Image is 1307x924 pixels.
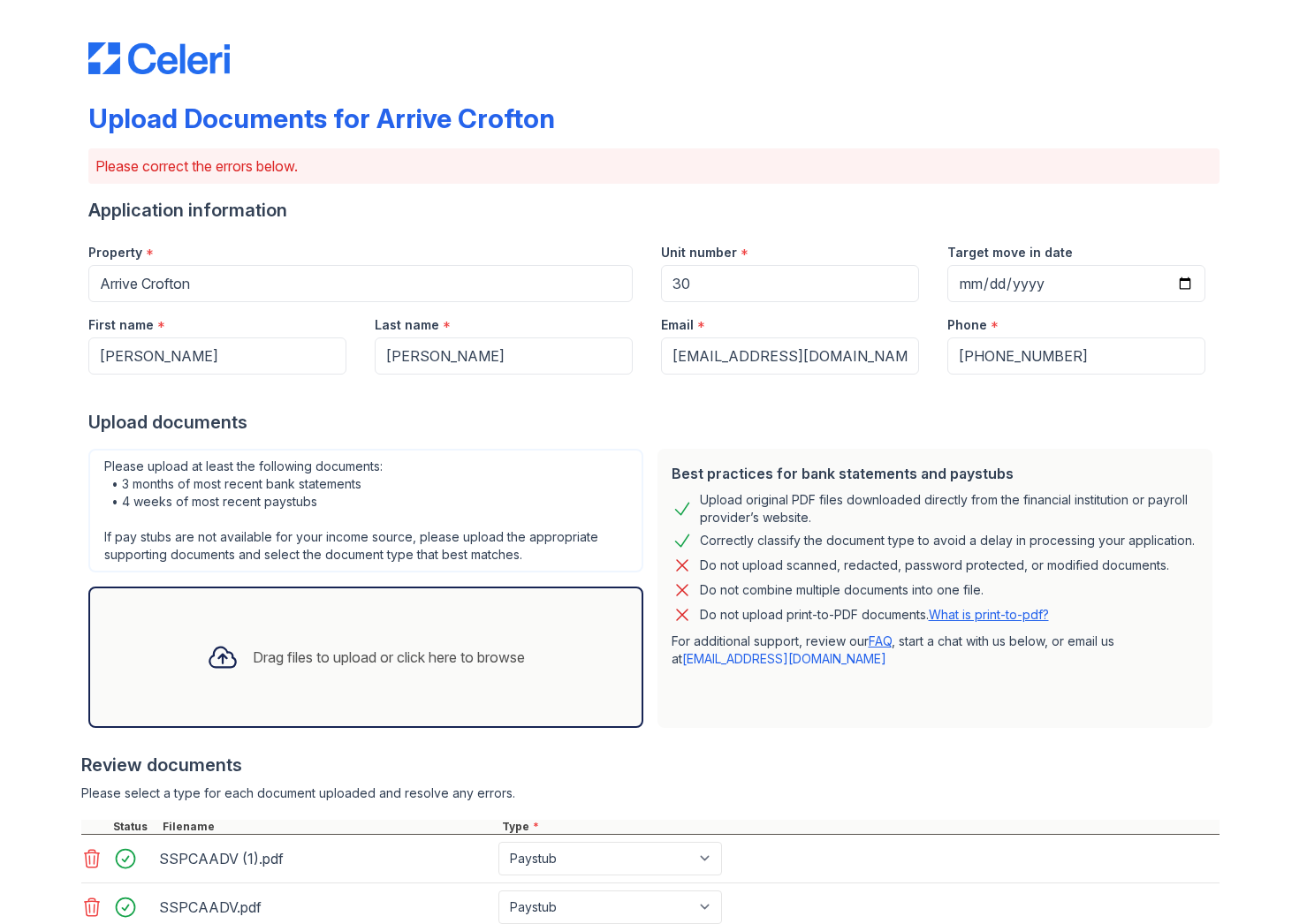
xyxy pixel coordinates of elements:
[88,244,142,261] label: Property
[88,449,643,572] div: Please upload at least the following documents: • 3 months of most recent bank statements • 4 wee...
[95,155,1212,177] p: Please correct the errors below.
[81,753,1220,777] div: Review documents
[947,316,987,334] label: Phone
[253,647,525,668] div: Drag files to upload or click here to browse
[947,244,1073,261] label: Target move in date
[88,410,1220,435] div: Upload documents
[88,42,230,74] img: CE_Logo_Blue-a8612792a0a2168367f1c8372b55b34899dd931a85d93a1a3d3e32e68fde9ad4.png
[700,579,984,601] div: Do not combine multiple documents into one file.
[700,491,1198,526] div: Upload original PDF files downloaded directly from the financial institution or payroll provider’...
[661,316,694,334] label: Email
[159,893,491,921] div: SSPCAADV.pdf
[88,102,555,134] div: Upload Documents for Arrive Crofton
[869,633,892,648] a: FAQ
[88,198,1220,223] div: Application information
[682,651,886,666] a: [EMAIL_ADDRESS][DOMAIN_NAME]
[672,463,1198,484] div: Best practices for bank statements and paystubs
[929,607,1049,622] a: What is print-to-pdf?
[498,820,1220,834] div: Type
[159,820,498,834] div: Filename
[81,784,1220,802] div: Please select a type for each document uploaded and resolve any errors.
[700,530,1195,551] div: Correctly classify the document type to avoid a delay in processing your application.
[700,555,1169,576] div: Do not upload scanned, redacted, password protected, or modified documents.
[110,820,159,834] div: Status
[375,316,439,334] label: Last name
[661,244,737,261] label: Unit number
[159,844,491,873] div: SSPCAADV (1).pdf
[700,606,1049,624] p: Do not upload print-to-PDF documents.
[88,316,154,334] label: First name
[672,632,1198,668] p: For additional support, review our , start a chat with us below, or email us at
